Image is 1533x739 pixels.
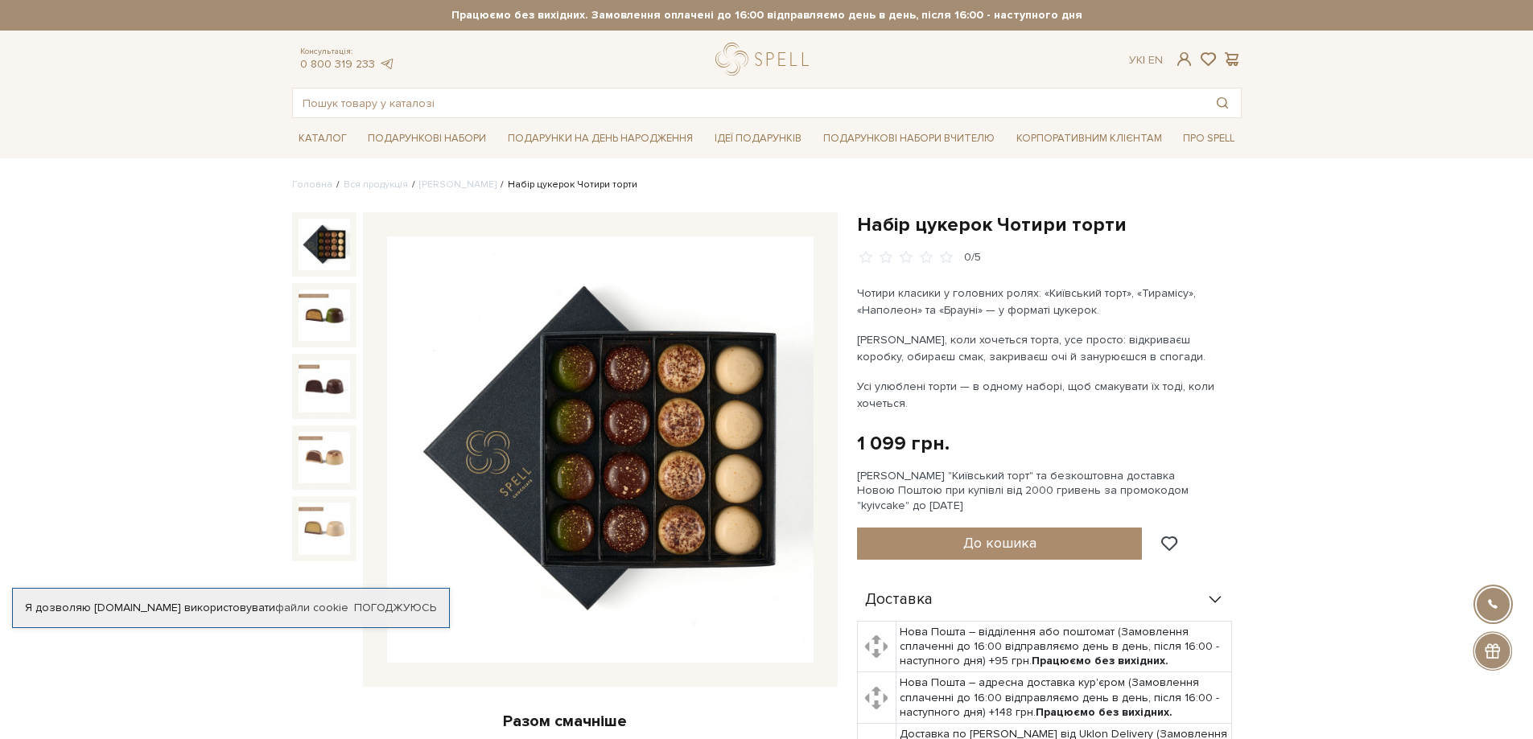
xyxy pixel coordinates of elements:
[497,178,637,192] li: Набір цукерок Чотири торти
[501,126,699,151] a: Подарунки на День народження
[1143,53,1145,67] span: |
[896,672,1232,724] td: Нова Пошта – адресна доставка кур'єром (Замовлення сплаченні до 16:00 відправляємо день в день, п...
[715,43,816,76] a: logo
[387,236,814,663] img: Набір цукерок Чотири торти
[300,47,395,57] span: Консультація:
[964,250,981,265] div: 0/5
[857,431,950,456] div: 1 099 грн.
[299,219,350,270] img: Набір цукерок Чотири торти
[293,88,1204,117] input: Пошук товару у каталозі
[299,432,350,483] img: Набір цукерок Чотири торти
[275,601,348,614] a: файли cookie
[1010,126,1168,151] a: Корпоративним клієнтам
[963,534,1036,552] span: До кошика
[299,289,350,341] img: Набір цукерок Чотири торти
[300,57,375,71] a: 0 800 319 233
[857,378,1234,412] p: Усі улюблені торти — в одному наборі, щоб смакувати їх тоді, коли хочеться.
[379,57,395,71] a: telegram
[857,469,1242,513] div: [PERSON_NAME] "Київський торт" та безкоштовна доставка Новою Поштою при купівлі від 2000 гривень ...
[1204,88,1241,117] button: Пошук товару у каталозі
[361,126,492,151] a: Подарункові набори
[299,503,350,554] img: Набір цукерок Чотири торти
[857,212,1242,237] h1: Набір цукерок Чотири торти
[354,601,436,615] a: Погоджуюсь
[292,8,1242,23] strong: Працюємо без вихідних. Замовлення оплачені до 16:00 відправляємо день в день, після 16:00 - насту...
[344,179,408,191] a: Вся продукція
[1032,654,1168,667] b: Працюємо без вихідних.
[857,285,1234,318] p: Чотири класики у головних ролях: «Київський торт», «Тирамісу», «Наполеон» та «Брауні» — у форматі...
[1129,53,1163,68] div: Ук
[896,621,1232,672] td: Нова Пошта – відділення або поштомат (Замовлення сплаченні до 16:00 відправляємо день в день, піс...
[419,179,497,191] a: [PERSON_NAME]
[292,711,838,732] div: Разом смачніше
[292,179,332,191] a: Головна
[1148,53,1163,67] a: En
[1036,705,1172,719] b: Працюємо без вихідних.
[299,360,350,412] img: Набір цукерок Чотири торти
[817,125,1001,152] a: Подарункові набори Вчителю
[865,593,933,607] span: Доставка
[708,126,808,151] a: Ідеї подарунків
[13,601,449,615] div: Я дозволяю [DOMAIN_NAME] використовувати
[857,331,1234,365] p: [PERSON_NAME], коли хочеться торта, усе просто: відкриваєш коробку, обираєш смак, закриваєш очі й...
[1177,126,1241,151] a: Про Spell
[292,126,353,151] a: Каталог
[857,528,1143,560] button: До кошика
